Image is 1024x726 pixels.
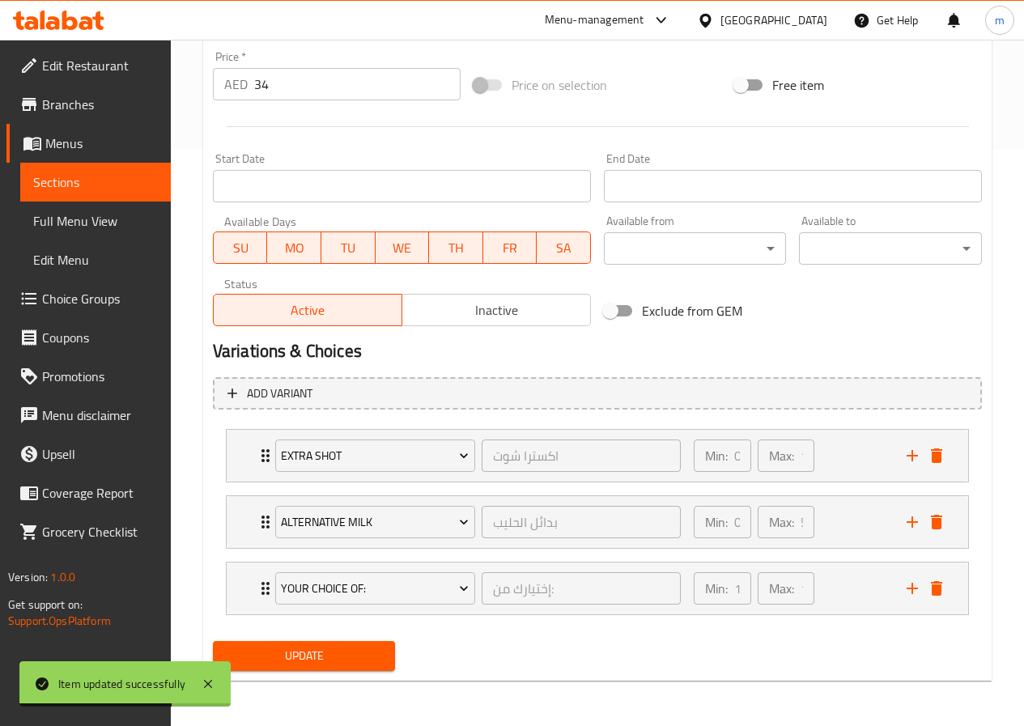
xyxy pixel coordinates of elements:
[50,567,75,588] span: 1.0.0
[376,231,430,264] button: WE
[436,236,477,260] span: TH
[705,579,728,598] p: Min:
[6,396,171,435] a: Menu disclaimer
[42,56,158,75] span: Edit Restaurant
[213,231,267,264] button: SU
[924,510,949,534] button: delete
[8,594,83,615] span: Get support on:
[42,367,158,386] span: Promotions
[429,231,483,264] button: TH
[213,339,982,363] h2: Variations & Choices
[6,85,171,124] a: Branches
[924,444,949,468] button: delete
[8,610,111,631] a: Support.OpsPlatform
[705,512,728,532] p: Min:
[900,444,924,468] button: add
[328,236,369,260] span: TU
[995,11,1005,29] span: m
[42,405,158,425] span: Menu disclaimer
[226,646,383,666] span: Update
[8,567,48,588] span: Version:
[490,236,531,260] span: FR
[900,576,924,601] button: add
[227,430,968,482] div: Expand
[6,318,171,357] a: Coupons
[604,232,787,265] div: ​
[45,134,158,153] span: Menus
[42,328,158,347] span: Coupons
[483,231,537,264] button: FR
[6,512,171,551] a: Grocery Checklist
[220,236,261,260] span: SU
[275,439,475,472] button: Extra Shot
[213,422,982,489] li: Expand
[6,46,171,85] a: Edit Restaurant
[20,163,171,202] a: Sections
[42,95,158,114] span: Branches
[537,231,591,264] button: SA
[267,231,321,264] button: MO
[769,512,794,532] p: Max:
[545,11,644,30] div: Menu-management
[543,236,584,260] span: SA
[227,563,968,614] div: Expand
[720,11,827,29] div: [GEOGRAPHIC_DATA]
[42,522,158,541] span: Grocery Checklist
[924,576,949,601] button: delete
[900,510,924,534] button: add
[274,236,315,260] span: MO
[224,74,248,94] p: AED
[409,299,584,322] span: Inactive
[33,250,158,270] span: Edit Menu
[275,506,475,538] button: Alternative Milk
[281,579,469,599] span: Your Choice Of:
[254,68,461,100] input: Please enter price
[275,572,475,605] button: Your Choice Of:
[227,496,968,548] div: Expand
[772,75,824,95] span: Free item
[213,294,402,326] button: Active
[799,232,982,265] div: ​
[281,512,469,533] span: Alternative Milk
[6,473,171,512] a: Coverage Report
[42,444,158,464] span: Upsell
[58,675,185,693] div: Item updated successfully
[6,279,171,318] a: Choice Groups
[6,124,171,163] a: Menus
[705,446,728,465] p: Min:
[20,240,171,279] a: Edit Menu
[20,202,171,240] a: Full Menu View
[220,299,396,322] span: Active
[42,289,158,308] span: Choice Groups
[247,384,312,404] span: Add variant
[382,236,423,260] span: WE
[6,435,171,473] a: Upsell
[512,75,607,95] span: Price on selection
[213,555,982,622] li: Expand
[642,301,742,321] span: Exclude from GEM
[213,641,396,671] button: Update
[769,579,794,598] p: Max:
[33,211,158,231] span: Full Menu View
[213,377,982,410] button: Add variant
[33,172,158,192] span: Sections
[42,483,158,503] span: Coverage Report
[6,357,171,396] a: Promotions
[281,446,469,466] span: Extra Shot
[769,446,794,465] p: Max:
[321,231,376,264] button: TU
[213,489,982,555] li: Expand
[402,294,591,326] button: Inactive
